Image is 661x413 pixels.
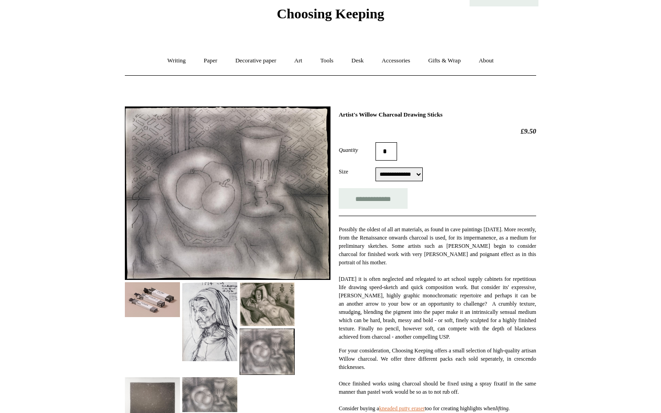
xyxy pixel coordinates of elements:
h2: £9.50 [339,127,536,135]
p: Possibly the oldest of all art materials, as found in cave paintings [DATE]. More recently, from ... [339,225,536,341]
span: Choosing Keeping [277,6,384,21]
em: lifting. [495,405,510,412]
img: Artist's Willow Charcoal Drawing Sticks [182,377,237,412]
img: Artist's Willow Charcoal Drawing Sticks [240,329,295,375]
img: Artist's Willow Charcoal Drawing Sticks [125,282,180,317]
a: kneaded putty eraser [379,405,425,412]
a: Desk [343,49,372,73]
a: Gifts & Wrap [420,49,469,73]
a: Paper [196,49,226,73]
a: Accessories [374,49,419,73]
a: About [471,49,502,73]
h1: Artist's Willow Charcoal Drawing Sticks [339,111,536,118]
img: Artist's Willow Charcoal Drawing Sticks [182,282,237,361]
img: Artist's Willow Charcoal Drawing Sticks [125,106,330,280]
a: Choosing Keeping [277,13,384,20]
a: Tools [312,49,342,73]
a: Decorative paper [227,49,285,73]
img: Artist's Willow Charcoal Drawing Sticks [240,282,295,326]
a: Writing [159,49,194,73]
label: Quantity [339,146,375,154]
label: Size [339,167,375,176]
a: Art [286,49,310,73]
